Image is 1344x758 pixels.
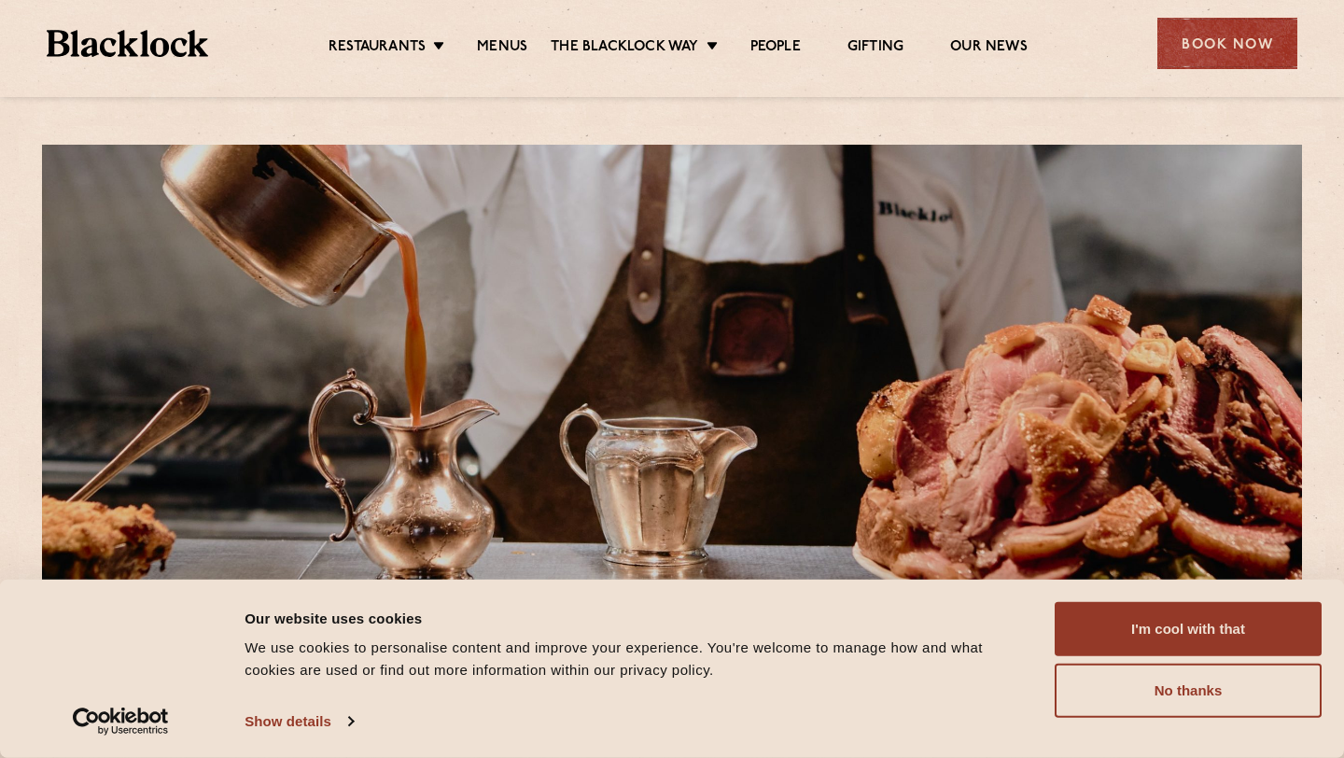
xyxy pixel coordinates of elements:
div: Our website uses cookies [245,607,1033,629]
div: Book Now [1157,18,1297,69]
a: Gifting [847,38,903,59]
a: Menus [477,38,527,59]
button: I'm cool with that [1055,602,1322,656]
a: People [750,38,801,59]
a: The Blacklock Way [551,38,698,59]
img: BL_Textured_Logo-footer-cropped.svg [47,30,208,57]
a: Usercentrics Cookiebot - opens in a new window [39,708,203,736]
a: Restaurants [329,38,426,59]
a: Our News [950,38,1028,59]
button: No thanks [1055,664,1322,718]
div: We use cookies to personalise content and improve your experience. You're welcome to manage how a... [245,637,1033,681]
a: Show details [245,708,353,736]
